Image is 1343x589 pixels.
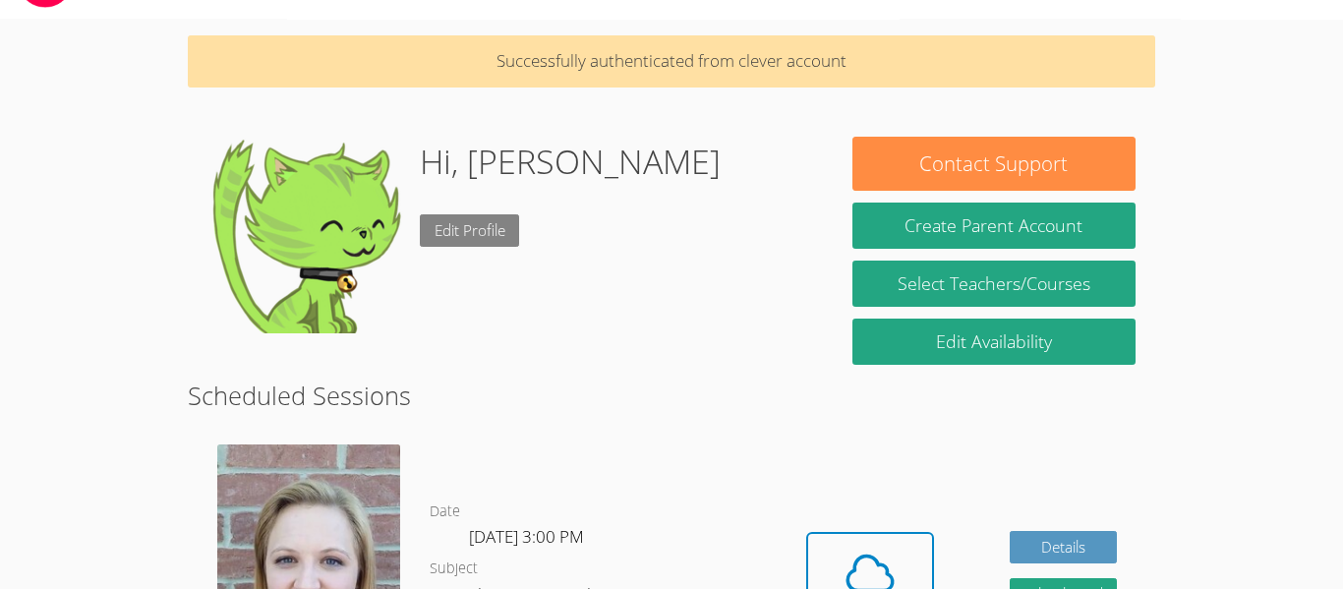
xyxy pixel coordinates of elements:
[1010,531,1118,563] a: Details
[852,319,1136,365] a: Edit Availability
[852,137,1136,191] button: Contact Support
[420,137,721,187] h1: Hi, [PERSON_NAME]
[469,525,584,548] span: [DATE] 3:00 PM
[420,214,520,247] a: Edit Profile
[430,557,478,581] dt: Subject
[188,377,1155,414] h2: Scheduled Sessions
[188,35,1155,88] p: Successfully authenticated from clever account
[852,261,1136,307] a: Select Teachers/Courses
[430,500,460,524] dt: Date
[207,137,404,333] img: default.png
[852,203,1136,249] button: Create Parent Account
